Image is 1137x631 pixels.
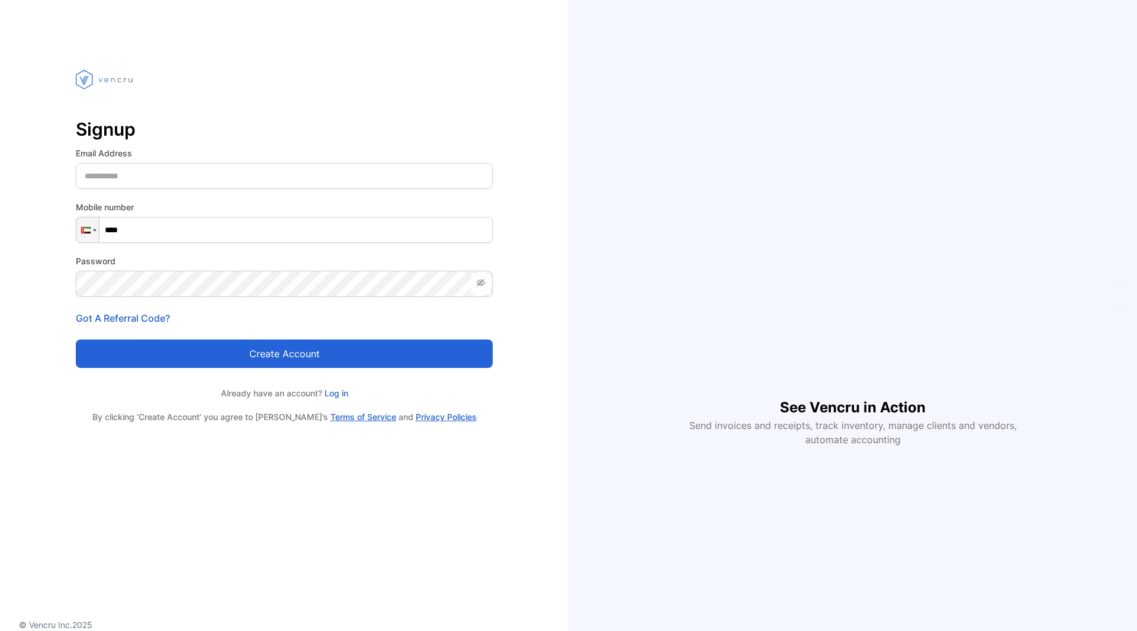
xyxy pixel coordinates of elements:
[76,115,493,143] p: Signup
[76,255,493,267] label: Password
[780,378,926,418] h1: See Vencru in Action
[76,201,493,213] label: Mobile number
[330,412,396,422] a: Terms of Service
[416,412,477,422] a: Privacy Policies
[76,311,493,325] p: Got A Referral Code?
[322,388,348,398] a: Log in
[76,411,493,423] p: By clicking ‘Create Account’ you agree to [PERSON_NAME]’s and
[76,217,99,242] div: United Arab Emirates: + 971
[76,147,493,159] label: Email Address
[76,47,135,111] img: vencru logo
[681,185,1024,378] iframe: YouTube video player
[76,387,493,399] p: Already have an account?
[682,418,1023,447] p: Send invoices and receipts, track inventory, manage clients and vendors, automate accounting
[76,339,493,368] button: Create account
